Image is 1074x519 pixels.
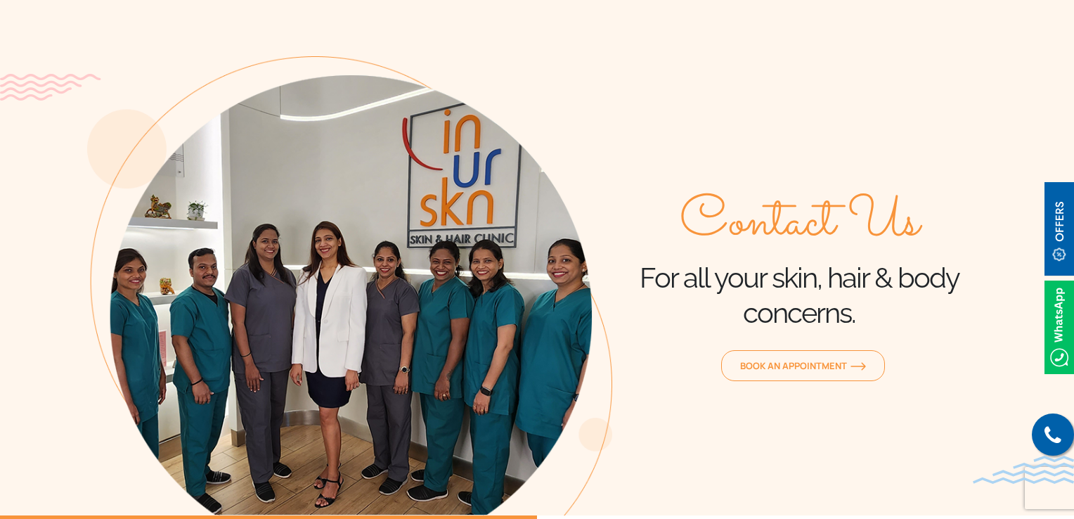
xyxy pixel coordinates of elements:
img: up-blue-arrow.svg [1046,494,1056,505]
a: Book an Appointmentorange-arrow [721,350,885,381]
div: For all your skin, hair & body concerns. [612,191,987,331]
img: offerBt [1044,182,1074,276]
img: orange-arrow [850,362,866,371]
a: Whatsappicon [1044,319,1074,334]
img: bluewave [973,456,1074,484]
img: about-the-team-img [87,56,612,515]
img: Whatsappicon [1044,281,1074,374]
span: Contact Us [680,191,919,255]
span: Book an Appointment [740,359,866,372]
